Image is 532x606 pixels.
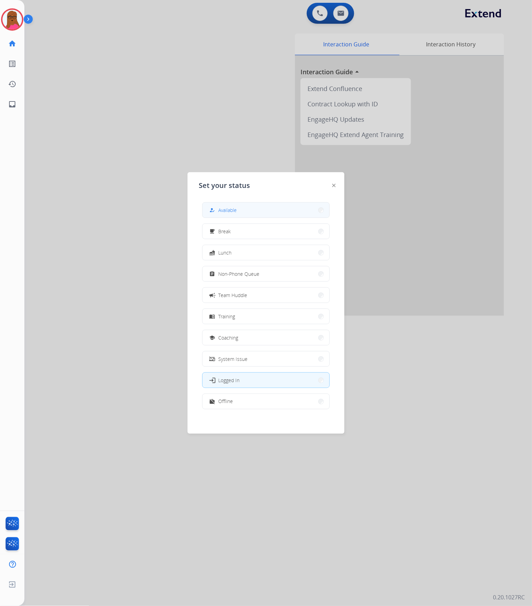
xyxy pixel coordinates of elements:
[203,203,329,218] button: Available
[218,355,248,363] span: System Issue
[199,181,250,190] span: Set your status
[210,271,215,277] mat-icon: assignment
[8,60,16,68] mat-icon: list_alt
[218,206,237,214] span: Available
[218,291,247,299] span: Team Huddle
[210,250,215,256] mat-icon: fastfood
[203,330,329,345] button: Coaching
[493,593,525,602] p: 0.20.1027RC
[332,184,336,187] img: close-button
[2,10,22,29] img: avatar
[209,377,216,384] mat-icon: login
[218,334,238,341] span: Coaching
[203,309,329,324] button: Training
[210,399,215,404] mat-icon: work_off
[203,266,329,281] button: Non-Phone Queue
[8,100,16,108] mat-icon: inbox
[218,377,240,384] span: Logged In
[203,394,329,409] button: Offline
[218,228,231,235] span: Break
[203,224,329,239] button: Break
[218,313,235,320] span: Training
[8,39,16,48] mat-icon: home
[210,335,215,341] mat-icon: school
[203,288,329,303] button: Team Huddle
[210,313,215,319] mat-icon: menu_book
[218,398,233,405] span: Offline
[210,207,215,213] mat-icon: how_to_reg
[210,228,215,234] mat-icon: free_breakfast
[209,291,216,298] mat-icon: campaign
[203,351,329,366] button: System Issue
[8,80,16,88] mat-icon: history
[210,356,215,362] mat-icon: phonelink_off
[203,373,329,388] button: Logged In
[218,249,231,256] span: Lunch
[218,270,259,278] span: Non-Phone Queue
[203,245,329,260] button: Lunch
